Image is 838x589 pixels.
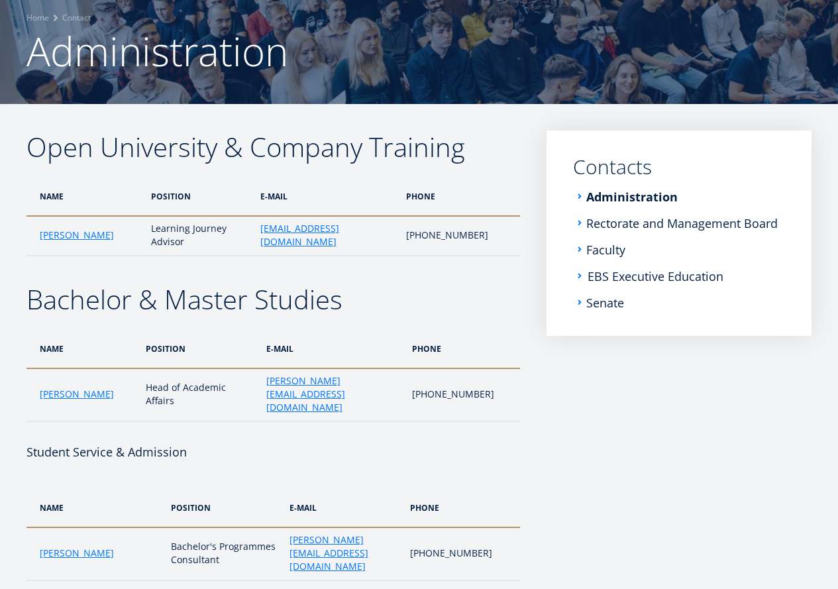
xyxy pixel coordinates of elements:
[26,131,520,164] h2: Open University & Company Training
[164,488,284,527] th: POSITION
[26,488,164,527] th: NAME
[266,374,399,414] a: [PERSON_NAME][EMAIL_ADDRESS][DOMAIN_NAME]
[586,243,625,256] a: Faculty
[26,283,520,316] h2: Bachelor & Master Studies
[403,527,520,580] td: [PHONE_NUMBER]
[139,368,260,421] td: Head of Academic Affairs
[254,177,399,216] th: e-MAIL
[573,157,785,177] a: Contacts
[144,177,254,216] th: POSITION
[144,216,254,256] td: Learning Journey Advisor
[405,368,520,421] td: [PHONE_NUMBER]
[26,442,520,462] h4: Student Service & Admission
[283,488,403,527] th: e-MAIL
[260,329,405,368] th: e-MAIL
[399,177,520,216] th: PHONE
[588,270,723,283] a: EBS Executive Education
[164,527,284,580] td: Bachelor's Programmes Consultant
[260,222,392,248] a: [EMAIL_ADDRESS][DOMAIN_NAME]
[405,329,520,368] th: PHONE
[403,488,520,527] th: PHONE
[26,11,49,25] a: Home
[26,24,288,78] span: Administration
[62,11,91,25] a: Contact
[586,217,778,230] a: Rectorate and Management Board
[40,388,114,401] a: [PERSON_NAME]
[139,329,260,368] th: POSITION
[40,229,114,242] a: [PERSON_NAME]
[586,296,624,309] a: Senate
[26,177,144,216] th: NAME
[26,329,139,368] th: NAME
[586,190,678,203] a: Administration
[289,533,397,573] a: [PERSON_NAME][EMAIL_ADDRESS][DOMAIN_NAME]
[399,216,520,256] td: [PHONE_NUMBER]
[40,547,114,560] a: [PERSON_NAME]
